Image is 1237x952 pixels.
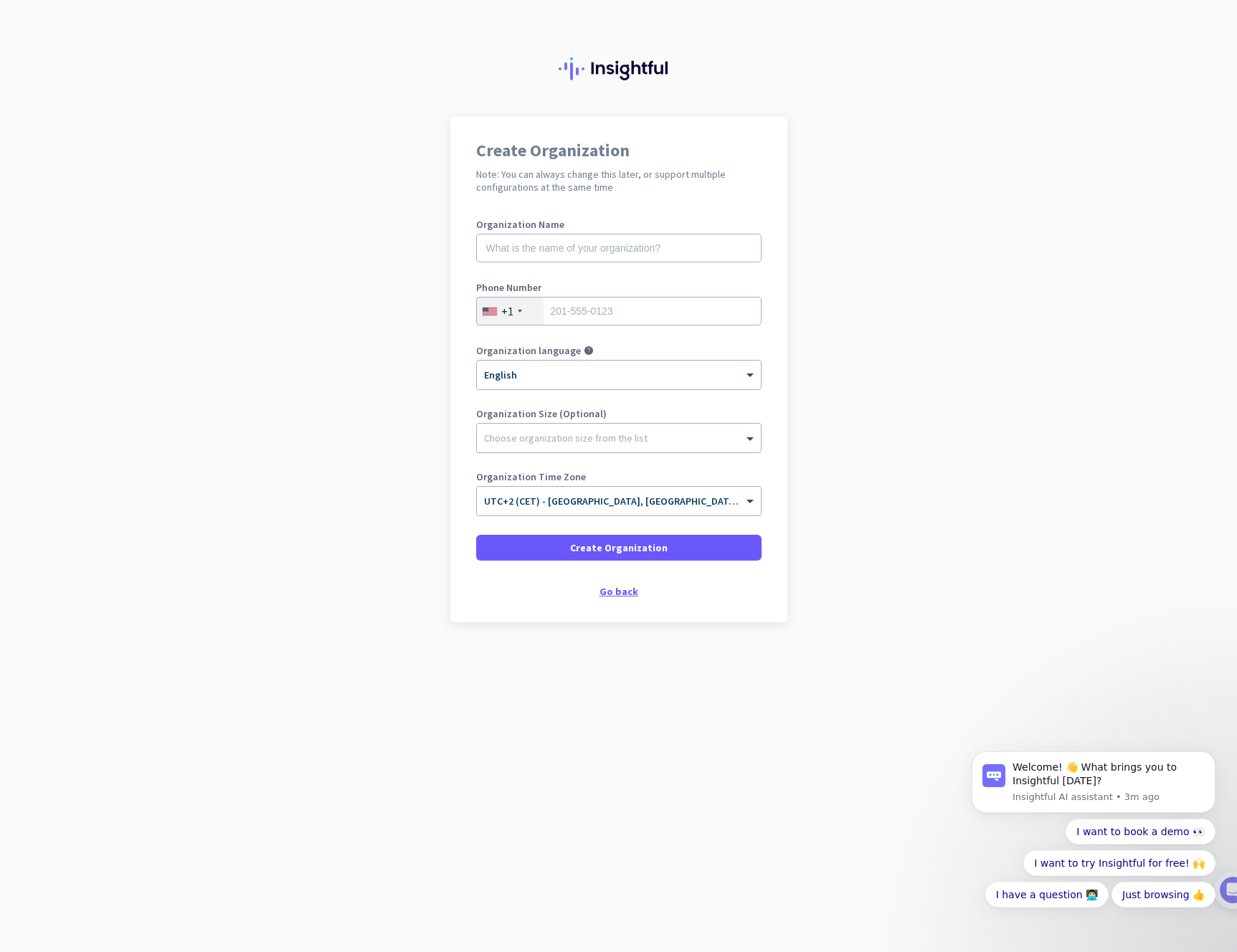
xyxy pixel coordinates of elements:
[476,282,762,292] label: Phone Number
[559,57,679,80] img: Insightful
[476,219,762,229] label: Organization Name
[584,346,594,356] i: help
[476,142,762,159] h1: Create Organization
[476,472,762,482] label: Organization Time Zone
[476,409,762,419] label: Organization Size (Optional)
[476,297,762,325] input: 201-555-0123
[950,641,1237,945] iframe: Intercom notifications message
[570,541,668,555] span: Create Organization
[476,168,762,194] h2: Note: You can always change this later, or support multiple configurations at the same time
[476,586,762,596] div: Go back
[476,234,762,262] input: What is the name of your organization?
[476,346,581,356] label: Organization language
[476,535,762,561] button: Create Organization
[501,304,513,318] div: +1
